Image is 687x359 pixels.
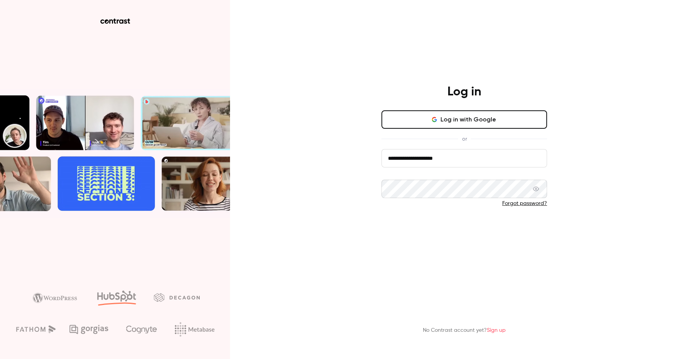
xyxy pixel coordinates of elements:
[381,110,547,129] button: Log in with Google
[487,328,506,333] a: Sign up
[458,135,471,143] span: or
[381,220,547,238] button: Log in
[423,326,506,334] p: No Contrast account yet?
[447,84,481,100] h4: Log in
[154,293,200,302] img: decagon
[502,201,547,206] a: Forgot password?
